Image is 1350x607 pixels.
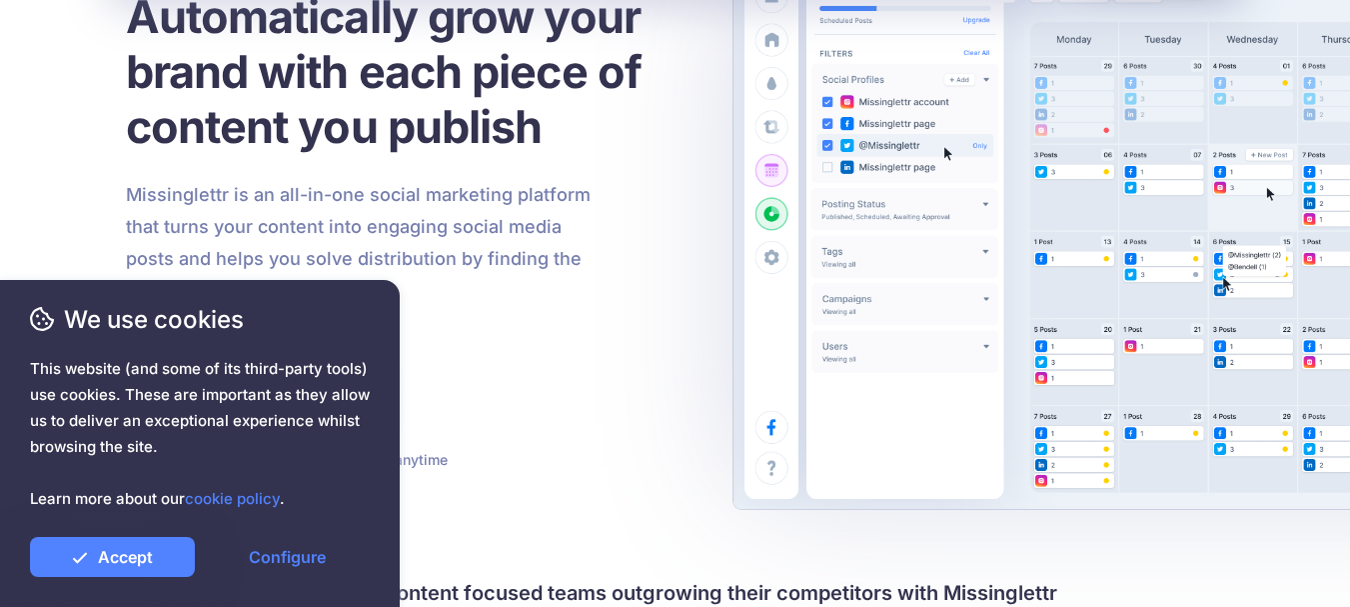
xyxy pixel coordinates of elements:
[30,302,370,337] span: We use cookies
[185,489,280,508] a: cookie policy
[126,179,592,307] p: Missinglettr is an all-in-one social marketing platform that turns your content into engaging soc...
[30,537,195,577] a: Accept
[30,356,370,512] span: This website (and some of its third-party tools) use cookies. These are important as they allow u...
[205,537,370,577] a: Configure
